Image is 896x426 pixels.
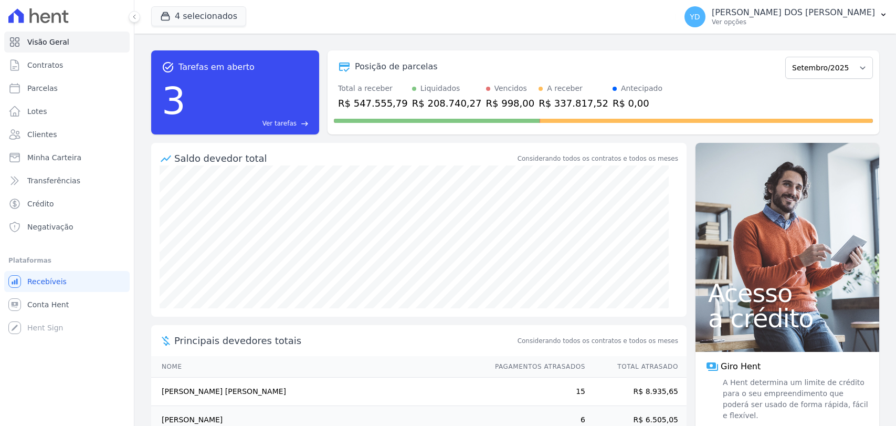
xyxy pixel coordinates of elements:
[518,154,678,163] div: Considerando todos os contratos e todos os meses
[174,151,515,165] div: Saldo devedor total
[547,83,583,94] div: A receber
[162,61,174,74] span: task_alt
[494,83,527,94] div: Vencidos
[712,7,875,18] p: [PERSON_NAME] DOS [PERSON_NAME]
[355,60,438,73] div: Posição de parcelas
[4,101,130,122] a: Lotes
[27,83,58,93] span: Parcelas
[708,280,867,306] span: Acesso
[586,378,687,406] td: R$ 8.935,65
[27,299,69,310] span: Conta Hent
[178,61,255,74] span: Tarefas em aberto
[27,222,73,232] span: Negativação
[27,199,54,209] span: Crédito
[338,83,408,94] div: Total a receber
[338,96,408,110] div: R$ 547.555,79
[712,18,875,26] p: Ver opções
[27,152,81,163] span: Minha Carteira
[721,377,869,421] span: A Hent determina um limite de crédito para o seu empreendimento que poderá ser usado de forma ráp...
[4,32,130,53] a: Visão Geral
[27,129,57,140] span: Clientes
[486,96,535,110] div: R$ 998,00
[539,96,608,110] div: R$ 337.817,52
[4,55,130,76] a: Contratos
[151,6,246,26] button: 4 selecionados
[27,37,69,47] span: Visão Geral
[4,170,130,191] a: Transferências
[586,356,687,378] th: Total Atrasado
[690,13,700,20] span: YD
[8,254,125,267] div: Plataformas
[4,193,130,214] a: Crédito
[27,175,80,186] span: Transferências
[27,276,67,287] span: Recebíveis
[4,271,130,292] a: Recebíveis
[485,356,586,378] th: Pagamentos Atrasados
[4,216,130,237] a: Negativação
[162,74,186,128] div: 3
[4,294,130,315] a: Conta Hent
[174,334,515,348] span: Principais devedores totais
[708,306,867,331] span: a crédito
[485,378,586,406] td: 15
[412,96,482,110] div: R$ 208.740,27
[27,60,63,70] span: Contratos
[721,360,761,373] span: Giro Hent
[151,378,485,406] td: [PERSON_NAME] [PERSON_NAME]
[4,147,130,168] a: Minha Carteira
[151,356,485,378] th: Nome
[190,119,309,128] a: Ver tarefas east
[676,2,896,32] button: YD [PERSON_NAME] DOS [PERSON_NAME] Ver opções
[262,119,297,128] span: Ver tarefas
[518,336,678,346] span: Considerando todos os contratos e todos os meses
[420,83,460,94] div: Liquidados
[4,78,130,99] a: Parcelas
[621,83,662,94] div: Antecipado
[301,120,309,128] span: east
[613,96,662,110] div: R$ 0,00
[27,106,47,117] span: Lotes
[4,124,130,145] a: Clientes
